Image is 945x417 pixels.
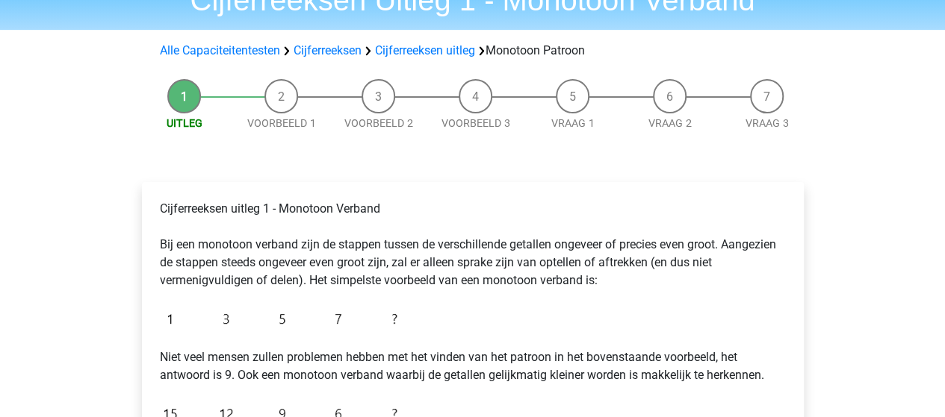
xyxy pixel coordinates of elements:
[294,43,362,57] a: Cijferreeksen
[648,117,692,129] a: Vraag 2
[160,301,405,336] img: Figure sequences Example 1.png
[247,117,316,129] a: Voorbeeld 1
[746,117,789,129] a: Vraag 3
[160,200,786,289] p: Cijferreeksen uitleg 1 - Monotoon Verband Bij een monotoon verband zijn de stappen tussen de vers...
[344,117,413,129] a: Voorbeeld 2
[441,117,510,129] a: Voorbeeld 3
[154,42,792,60] div: Monotoon Patroon
[160,43,280,57] a: Alle Capaciteitentesten
[551,117,595,129] a: Vraag 1
[167,117,202,129] a: Uitleg
[375,43,475,57] a: Cijferreeksen uitleg
[160,348,786,384] p: Niet veel mensen zullen problemen hebben met het vinden van het patroon in het bovenstaande voorb...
